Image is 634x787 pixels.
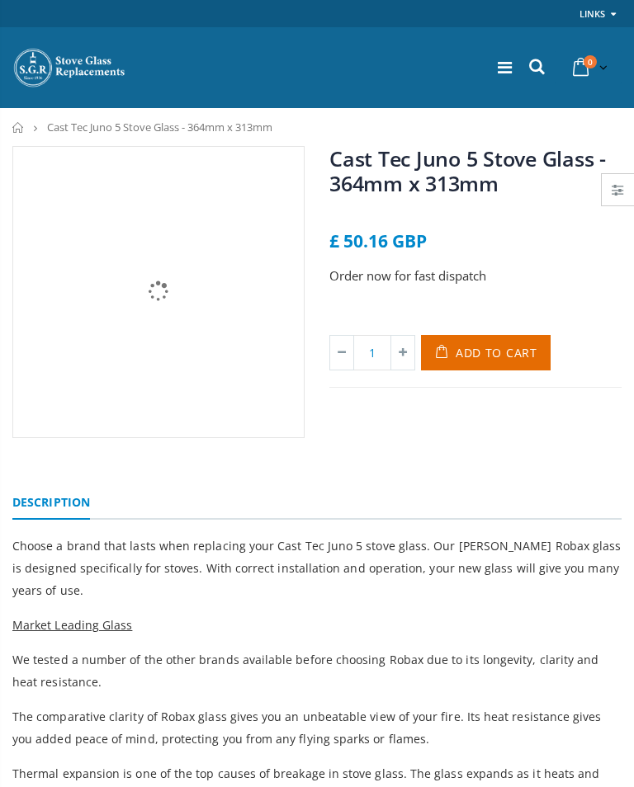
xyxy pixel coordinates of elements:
[456,345,537,361] span: Add to Cart
[12,122,25,133] a: Home
[329,229,427,252] span: £ 50.16 GBP
[12,652,599,690] span: We tested a number of the other brands available before choosing Robax due to its longevity, clar...
[566,51,611,83] a: 0
[12,538,621,598] span: Choose a brand that lasts when replacing your Cast Tec Juno 5 stove glass. Our [PERSON_NAME] Roba...
[329,266,622,285] p: Order now for fast dispatch
[421,335,551,370] button: Add to Cart
[12,617,132,633] span: Market Leading Glass
[47,120,272,134] span: Cast Tec Juno 5 Stove Glass - 364mm x 313mm
[329,144,606,197] a: Cast Tec Juno 5 Stove Glass - 364mm x 313mm
[12,487,90,520] a: Description
[12,47,128,88] img: Stove Glass Replacement
[12,709,602,747] span: The comparative clarity of Robax glass gives you an unbeatable view of your fire. Its heat resist...
[580,3,605,24] a: Links
[584,55,597,68] span: 0
[498,56,512,78] a: Menu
